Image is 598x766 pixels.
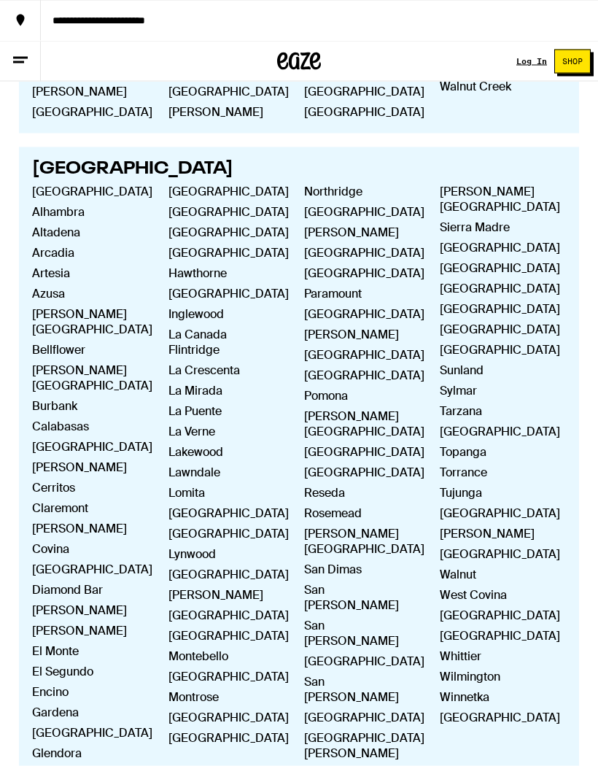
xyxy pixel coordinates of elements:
[32,160,565,178] h2: [GEOGRAPHIC_DATA]
[440,79,552,94] a: Walnut Creek
[304,347,416,363] a: [GEOGRAPHIC_DATA]
[440,526,552,541] a: [PERSON_NAME]
[168,184,281,199] a: [GEOGRAPHIC_DATA]
[304,368,416,383] a: [GEOGRAPHIC_DATA]
[440,363,552,378] a: Sunland
[440,444,552,460] a: Topanga
[168,649,281,664] a: Montebello
[304,582,416,613] a: San [PERSON_NAME]
[304,444,416,460] a: [GEOGRAPHIC_DATA]
[440,546,552,562] a: [GEOGRAPHIC_DATA]
[32,562,144,577] a: [GEOGRAPHIC_DATA]
[440,424,552,439] a: [GEOGRAPHIC_DATA]
[304,286,416,301] a: Paramount
[516,57,547,66] div: Log In
[304,225,416,240] a: [PERSON_NAME]
[304,710,416,725] a: [GEOGRAPHIC_DATA]
[562,58,583,66] span: Shop
[32,500,144,516] a: Claremont
[32,643,144,659] a: El Monte
[168,204,281,220] a: [GEOGRAPHIC_DATA]
[32,419,144,434] a: Calabasas
[32,664,144,679] a: El Segundo
[304,104,416,120] a: [GEOGRAPHIC_DATA]
[32,603,144,618] a: [PERSON_NAME]
[168,628,281,643] a: [GEOGRAPHIC_DATA]
[32,460,144,475] a: [PERSON_NAME]
[32,84,144,99] a: [PERSON_NAME]
[440,240,552,255] a: [GEOGRAPHIC_DATA]
[304,204,416,220] a: [GEOGRAPHIC_DATA]
[304,409,416,439] a: [PERSON_NAME][GEOGRAPHIC_DATA]
[32,104,144,120] a: [GEOGRAPHIC_DATA]
[304,184,416,199] a: Northridge
[168,225,281,240] a: [GEOGRAPHIC_DATA]
[168,526,281,541] a: [GEOGRAPHIC_DATA]
[32,746,144,761] a: Glendora
[32,286,144,301] a: Azusa
[168,327,281,357] a: La Canada Flintridge
[168,363,281,378] a: La Crescenta
[440,260,552,276] a: [GEOGRAPHIC_DATA]
[32,725,144,740] a: [GEOGRAPHIC_DATA]
[168,266,281,281] a: Hawthorne
[168,546,281,562] a: Lynwood
[440,649,552,664] a: Whittier
[304,562,416,577] a: San Dimas
[32,306,144,337] a: [PERSON_NAME][GEOGRAPHIC_DATA]
[32,439,144,454] a: [GEOGRAPHIC_DATA]
[304,506,416,521] a: Rosemead
[304,674,416,705] a: San [PERSON_NAME]
[32,245,144,260] a: Arcadia
[32,204,144,220] a: Alhambra
[168,608,281,623] a: [GEOGRAPHIC_DATA]
[168,383,281,398] a: La Mirada
[32,266,144,281] a: Artesia
[440,184,552,214] a: [PERSON_NAME][GEOGRAPHIC_DATA]
[440,465,552,480] a: Torrance
[168,587,281,603] a: [PERSON_NAME]
[168,424,281,439] a: La Verne
[168,84,281,99] a: [GEOGRAPHIC_DATA]
[168,245,281,260] a: [GEOGRAPHIC_DATA]
[440,669,552,684] a: Wilmington
[440,506,552,521] a: [GEOGRAPHIC_DATA]
[32,521,144,536] a: [PERSON_NAME]
[440,628,552,643] a: [GEOGRAPHIC_DATA]
[440,710,552,725] a: [GEOGRAPHIC_DATA]
[440,220,552,235] a: Sierra Madre
[440,485,552,500] a: Tujunga
[168,710,281,725] a: [GEOGRAPHIC_DATA]
[168,689,281,705] a: Montrose
[304,485,416,500] a: Reseda
[304,245,416,260] a: [GEOGRAPHIC_DATA]
[304,306,416,322] a: [GEOGRAPHIC_DATA]
[32,582,144,597] a: Diamond Bar
[168,465,281,480] a: Lawndale
[168,286,281,301] a: [GEOGRAPHIC_DATA]
[32,623,144,638] a: [PERSON_NAME]
[440,689,552,705] a: Winnetka
[32,342,144,357] a: Bellflower
[32,684,144,700] a: Encino
[304,618,416,649] a: San [PERSON_NAME]
[440,383,552,398] a: Sylmar
[32,363,144,393] a: [PERSON_NAME][GEOGRAPHIC_DATA]
[168,506,281,521] a: [GEOGRAPHIC_DATA]
[32,398,144,414] a: Burbank
[32,705,144,720] a: Gardena
[304,654,416,669] a: [GEOGRAPHIC_DATA]
[32,225,144,240] a: Altadena
[304,84,416,99] a: [GEOGRAPHIC_DATA]
[304,327,416,342] a: [PERSON_NAME]
[440,322,552,337] a: [GEOGRAPHIC_DATA]
[440,608,552,623] a: [GEOGRAPHIC_DATA]
[168,730,281,746] a: [GEOGRAPHIC_DATA]
[168,485,281,500] a: Lomita
[304,266,416,281] a: [GEOGRAPHIC_DATA]
[168,104,281,120] a: [PERSON_NAME]
[440,281,552,296] a: [GEOGRAPHIC_DATA]
[168,669,281,684] a: [GEOGRAPHIC_DATA]
[32,480,144,495] a: Cerritos
[168,306,281,322] a: Inglewood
